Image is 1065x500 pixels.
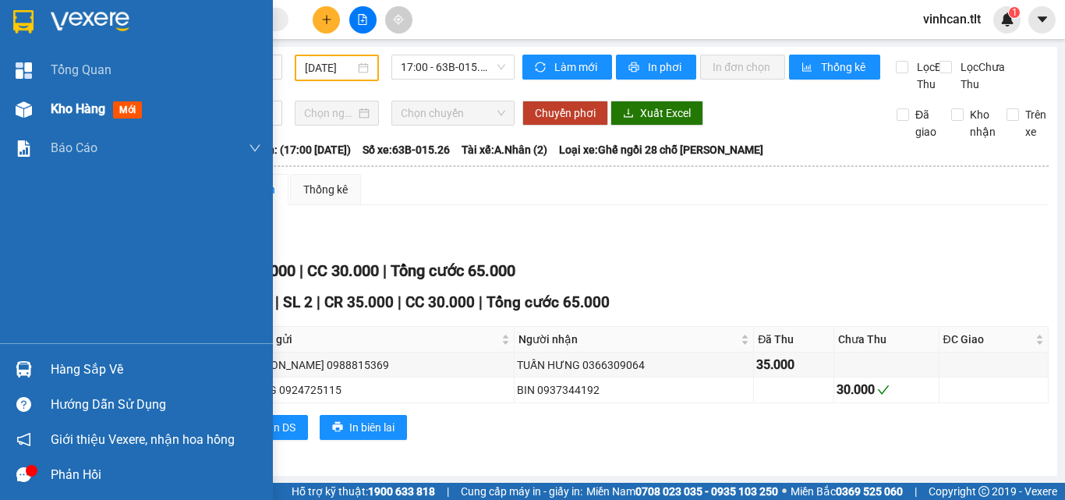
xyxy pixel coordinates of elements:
[623,108,634,120] span: download
[113,101,142,119] span: mới
[518,331,738,348] span: Người nhận
[640,105,691,122] span: Xuất Excel
[401,55,505,79] span: 17:00 - 63B-015.26
[283,293,313,311] span: SL 2
[782,488,787,495] span: ⚪️
[51,463,261,487] div: Phản hồi
[909,106,943,140] span: Đã giao
[648,59,684,76] span: In phơi
[51,393,261,417] div: Hướng dẫn sử dụng
[836,485,903,498] strong: 0369 525 060
[307,261,379,280] span: CC 30.000
[16,397,31,412] span: question-circle
[610,101,703,126] button: downloadXuất Excel
[51,101,105,116] span: Kho hàng
[313,6,340,34] button: plus
[789,55,880,80] button: bar-chartThống kê
[517,356,751,374] div: TUẤN HƯNG 0366309064
[13,10,34,34] img: logo-vxr
[357,14,368,25] span: file-add
[978,486,989,497] span: copyright
[349,419,395,436] span: In biên lai
[911,59,951,93] span: Lọc Đã Thu
[700,55,785,80] button: In đơn chọn
[915,483,917,500] span: |
[241,415,308,440] button: printerIn DS
[877,384,890,396] span: check
[462,141,547,158] span: Tài xế: A.Nhân (2)
[616,55,696,80] button: printerIn phơi
[51,358,261,381] div: Hàng sắp về
[801,62,815,74] span: bar-chart
[791,483,903,500] span: Miền Bắc
[16,361,32,378] img: warehouse-icon
[368,485,435,498] strong: 1900 633 818
[954,59,1007,93] span: Lọc Chưa Thu
[349,6,377,34] button: file-add
[911,9,993,29] span: vinhcan.tlt
[321,14,332,25] span: plus
[16,140,32,157] img: solution-icon
[487,293,610,311] span: Tổng cước 65.000
[292,483,435,500] span: Hỗ trợ kỹ thuật:
[535,62,548,74] span: sync
[51,430,235,449] span: Giới thiệu Vexere, nhận hoa hồng
[1035,12,1049,27] span: caret-down
[275,293,279,311] span: |
[447,483,449,500] span: |
[401,101,505,125] span: Chọn chuyến
[461,483,582,500] span: Cung cấp máy in - giấy in:
[522,101,608,126] button: Chuyển phơi
[756,355,831,374] div: 35.000
[241,356,511,374] div: [PERSON_NAME] 0988815369
[16,101,32,118] img: warehouse-icon
[237,141,351,158] span: Chuyến: (17:00 [DATE])
[305,59,355,76] input: 07/09/2022
[271,419,295,436] span: In DS
[317,293,320,311] span: |
[242,331,498,348] span: Người gửi
[16,62,32,79] img: dashboard-icon
[304,105,356,122] input: Chọn ngày
[393,14,404,25] span: aim
[1009,7,1020,18] sup: 1
[834,327,939,353] th: Chưa Thu
[16,432,31,447] span: notification
[1019,106,1053,140] span: Trên xe
[479,293,483,311] span: |
[837,380,936,399] div: 30.000
[635,485,778,498] strong: 0708 023 035 - 0935 103 250
[303,181,348,198] div: Thống kê
[299,261,303,280] span: |
[754,327,834,353] th: Đã Thu
[943,331,1032,348] span: ĐC Giao
[1028,6,1056,34] button: caret-down
[522,55,612,80] button: syncLàm mới
[363,141,450,158] span: Số xe: 63B-015.26
[628,62,642,74] span: printer
[1011,7,1017,18] span: 1
[517,381,751,399] div: BIN 0937344192
[241,381,511,399] div: TRUNG 0924725115
[1000,12,1014,27] img: icon-new-feature
[405,293,475,311] span: CC 30.000
[16,467,31,482] span: message
[821,59,868,76] span: Thống kê
[964,106,1002,140] span: Kho nhận
[320,415,407,440] button: printerIn biên lai
[586,483,778,500] span: Miền Nam
[51,60,111,80] span: Tổng Quan
[249,142,261,154] span: down
[51,138,97,158] span: Báo cáo
[398,293,402,311] span: |
[559,141,763,158] span: Loại xe: Ghế ngồi 28 chỗ [PERSON_NAME]
[391,261,515,280] span: Tổng cước 65.000
[554,59,600,76] span: Làm mới
[385,6,412,34] button: aim
[324,293,394,311] span: CR 35.000
[383,261,387,280] span: |
[332,421,343,434] span: printer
